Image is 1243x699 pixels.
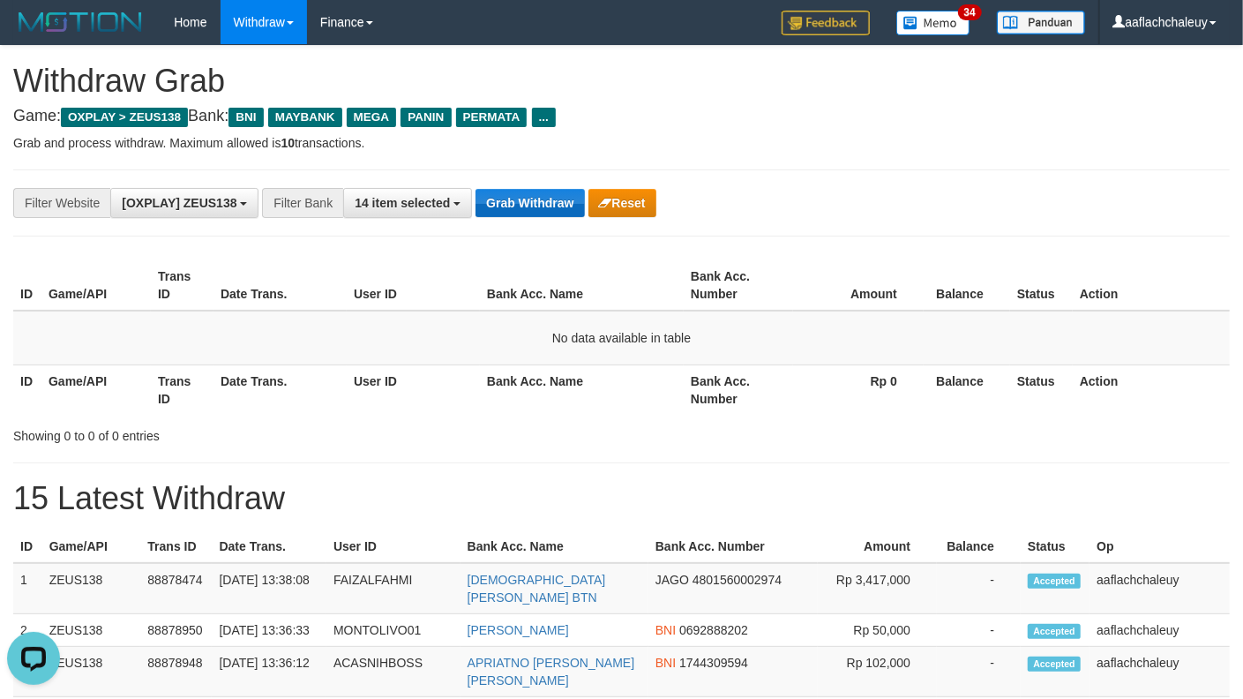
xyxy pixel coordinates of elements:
[461,530,648,563] th: Bank Acc. Name
[13,134,1230,152] p: Grab and process withdraw. Maximum allowed is transactions.
[212,647,326,697] td: [DATE] 13:36:12
[212,563,326,614] td: [DATE] 13:38:08
[262,188,343,218] div: Filter Bank
[782,11,870,35] img: Feedback.jpg
[679,656,748,670] span: Copy 1744309594 to clipboard
[326,563,461,614] td: FAIZALFAHMI
[151,365,213,415] th: Trans ID
[648,530,818,563] th: Bank Acc. Number
[684,260,793,311] th: Bank Acc. Number
[475,189,584,217] button: Grab Withdraw
[655,656,676,670] span: BNI
[140,614,212,647] td: 88878950
[13,108,1230,125] h4: Game: Bank:
[1028,657,1081,672] span: Accepted
[13,614,42,647] td: 2
[7,7,60,60] button: Open LiveChat chat widget
[212,614,326,647] td: [DATE] 13:36:33
[468,623,569,637] a: [PERSON_NAME]
[326,614,461,647] td: MONTOLIVO01
[110,188,258,218] button: [OXPLAY] ZEUS138
[13,563,42,614] td: 1
[42,530,141,563] th: Game/API
[13,530,42,563] th: ID
[212,530,326,563] th: Date Trans.
[1028,574,1081,589] span: Accepted
[347,365,480,415] th: User ID
[13,9,147,35] img: MOTION_logo.png
[13,64,1230,99] h1: Withdraw Grab
[937,614,1021,647] td: -
[1089,647,1230,697] td: aaflachchaleuy
[355,196,450,210] span: 14 item selected
[937,530,1021,563] th: Balance
[1010,365,1073,415] th: Status
[1073,260,1230,311] th: Action
[343,188,472,218] button: 14 item selected
[655,573,689,587] span: JAGO
[13,311,1230,365] td: No data available in table
[468,573,606,605] a: [DEMOGRAPHIC_DATA][PERSON_NAME] BTN
[347,108,397,127] span: MEGA
[140,563,212,614] td: 88878474
[326,530,461,563] th: User ID
[41,260,151,311] th: Game/API
[268,108,342,127] span: MAYBANK
[693,573,782,587] span: Copy 4801560002974 to clipboard
[924,260,1010,311] th: Balance
[937,563,1021,614] td: -
[924,365,1010,415] th: Balance
[1089,563,1230,614] td: aaflachchaleuy
[42,614,141,647] td: ZEUS138
[480,365,684,415] th: Bank Acc. Name
[1028,624,1081,639] span: Accepted
[13,365,41,415] th: ID
[42,563,141,614] td: ZEUS138
[1089,530,1230,563] th: Op
[140,530,212,563] th: Trans ID
[958,4,982,20] span: 34
[588,189,656,217] button: Reset
[684,365,793,415] th: Bank Acc. Number
[281,136,295,150] strong: 10
[401,108,451,127] span: PANIN
[480,260,684,311] th: Bank Acc. Name
[213,365,347,415] th: Date Trans.
[456,108,528,127] span: PERMATA
[122,196,236,210] span: [OXPLAY] ZEUS138
[937,647,1021,697] td: -
[1010,260,1073,311] th: Status
[997,11,1085,34] img: panduan.png
[655,623,676,637] span: BNI
[228,108,263,127] span: BNI
[41,365,151,415] th: Game/API
[1073,365,1230,415] th: Action
[1021,530,1089,563] th: Status
[42,647,141,697] td: ZEUS138
[818,614,937,647] td: Rp 50,000
[13,188,110,218] div: Filter Website
[532,108,556,127] span: ...
[347,260,480,311] th: User ID
[326,647,461,697] td: ACASNIHBOSS
[818,647,937,697] td: Rp 102,000
[679,623,748,637] span: Copy 0692888202 to clipboard
[818,563,937,614] td: Rp 3,417,000
[61,108,188,127] span: OXPLAY > ZEUS138
[468,656,635,688] a: APRIATNO [PERSON_NAME] [PERSON_NAME]
[818,530,937,563] th: Amount
[896,11,970,35] img: Button%20Memo.svg
[13,260,41,311] th: ID
[793,365,924,415] th: Rp 0
[13,420,505,445] div: Showing 0 to 0 of 0 entries
[13,481,1230,516] h1: 15 Latest Withdraw
[213,260,347,311] th: Date Trans.
[151,260,213,311] th: Trans ID
[140,647,212,697] td: 88878948
[1089,614,1230,647] td: aaflachchaleuy
[793,260,924,311] th: Amount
